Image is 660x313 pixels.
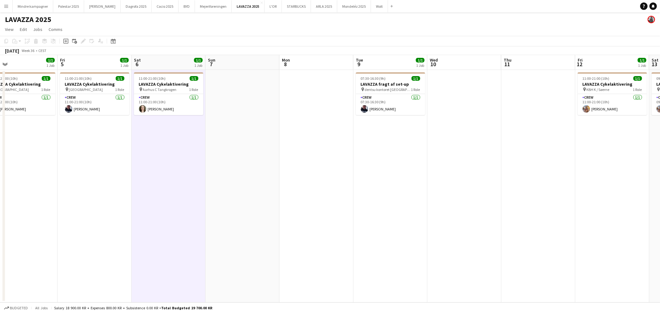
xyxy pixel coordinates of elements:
span: Total Budgeted 19 700.00 KR [161,306,212,310]
span: Budgeted [10,306,28,310]
button: L'OR [265,0,282,12]
button: Cocio 2025 [152,0,179,12]
span: View [5,27,14,32]
button: STARBUCKS [282,0,311,12]
app-user-avatar: Mia Tidemann [648,16,655,23]
button: [PERSON_NAME] [84,0,121,12]
span: Edit [20,27,27,32]
a: Comms [46,25,65,33]
button: Polestar 2025 [53,0,84,12]
a: View [2,25,16,33]
span: All jobs [34,306,49,310]
a: Edit [17,25,29,33]
button: BYD [179,0,195,12]
span: Comms [49,27,63,32]
button: Wolt [371,0,388,12]
h1: LAVAZZA 2025 [5,15,51,24]
button: Mejeriforeningen [195,0,232,12]
div: CEST [38,48,46,53]
span: Week 36 [20,48,36,53]
div: [DATE] [5,48,19,54]
a: Jobs [31,25,45,33]
div: Salary 18 900.00 KR + Expenses 800.00 KR + Subsistence 0.00 KR = [54,306,212,310]
span: Jobs [33,27,42,32]
button: Mondeléz 2025 [337,0,371,12]
button: Mindre kampagner [13,0,53,12]
button: Dagrofa 2025 [121,0,152,12]
button: Budgeted [3,305,29,311]
button: LAVAZZA 2025 [232,0,265,12]
button: ARLA 2025 [311,0,337,12]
